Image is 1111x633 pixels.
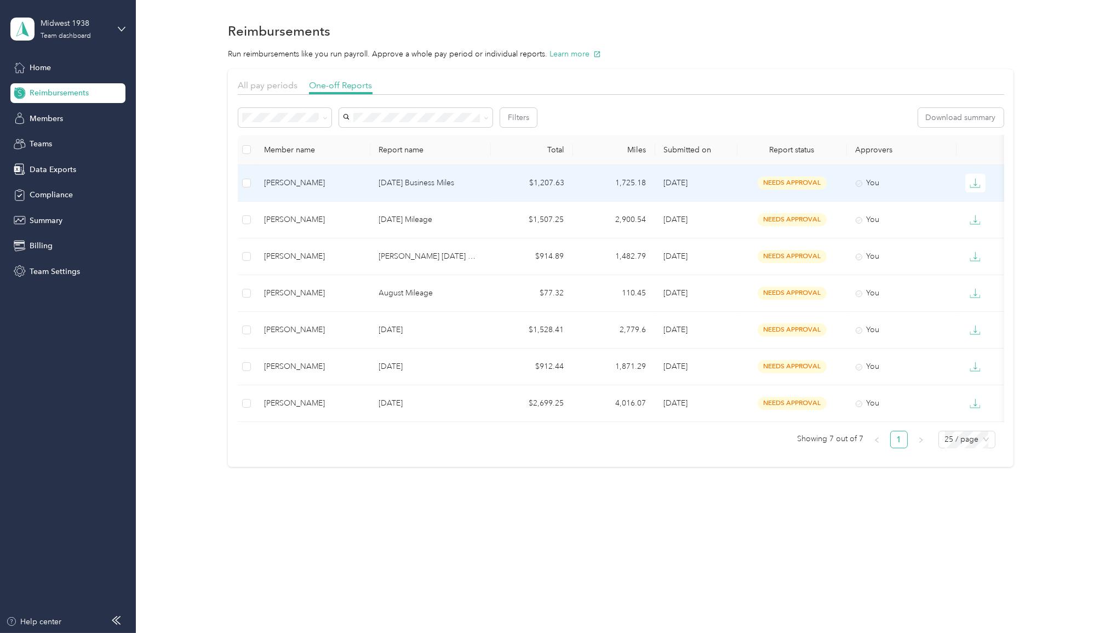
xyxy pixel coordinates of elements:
p: [PERSON_NAME] [DATE] Mileage [379,250,482,263]
span: Report status [746,145,838,155]
td: 2,900.54 [573,202,655,238]
span: Data Exports [30,164,76,175]
li: Previous Page [868,431,886,448]
p: August Mileage [379,287,482,299]
div: You [856,324,948,336]
th: Report name [370,135,491,165]
span: 25 / page [945,431,989,448]
td: 2,779.6 [573,312,655,349]
span: Summary [30,215,62,226]
th: Submitted on [655,135,737,165]
div: You [856,397,948,409]
div: [PERSON_NAME] [264,361,362,373]
div: [PERSON_NAME] [264,287,362,299]
th: Member name [255,135,370,165]
p: [DATE] Business Miles [379,177,482,189]
button: right [912,431,930,448]
li: 1 [890,431,908,448]
span: [DATE] [664,362,688,371]
td: 4,016.07 [573,385,655,422]
span: Showing 7 out of 7 [798,431,864,447]
span: needs approval [758,213,827,226]
div: [PERSON_NAME] [264,177,362,189]
button: left [868,431,886,448]
span: left [874,437,880,443]
div: [PERSON_NAME] [264,214,362,226]
span: One-off Reports [309,80,373,90]
li: Next Page [912,431,930,448]
span: needs approval [758,250,827,263]
span: [DATE] [664,325,688,334]
div: You [856,214,948,226]
iframe: Everlance-gr Chat Button Frame [1050,572,1111,633]
div: You [856,361,948,373]
button: Help center [6,616,62,628]
span: Billing [30,240,53,252]
p: Run reimbursements like you run payroll. Approve a whole pay period or individual reports. [228,48,1013,60]
div: Team dashboard [41,33,91,39]
span: Reimbursements [30,87,89,99]
span: All pay periods [238,80,297,90]
span: right [918,437,924,443]
button: Download summary [918,108,1004,127]
span: Team Settings [30,266,80,277]
button: Learn more [549,48,601,60]
span: [DATE] [664,178,688,187]
p: [DATE] [379,361,482,373]
div: [PERSON_NAME] [264,250,362,263]
td: $2,699.25 [491,385,573,422]
td: $1,528.41 [491,312,573,349]
span: needs approval [758,287,827,299]
div: You [856,177,948,189]
span: needs approval [758,360,827,373]
td: $914.89 [491,238,573,275]
span: [DATE] [664,252,688,261]
span: needs approval [758,323,827,336]
div: Midwest 1938 [41,18,109,29]
h1: Reimbursements [228,25,330,37]
td: $1,207.63 [491,165,573,202]
a: 1 [891,431,907,448]
button: Filters [500,108,537,127]
div: Total [500,145,564,155]
td: 110.45 [573,275,655,312]
td: 1,482.79 [573,238,655,275]
div: You [856,250,948,263]
th: Approvers [847,135,957,165]
td: 1,871.29 [573,349,655,385]
td: $912.44 [491,349,573,385]
td: 1,725.18 [573,165,655,202]
span: [DATE] [664,398,688,408]
p: [DATE] [379,324,482,336]
span: [DATE] [664,288,688,298]
div: Miles [582,145,646,155]
div: Member name [264,145,362,155]
p: [DATE] Mileage [379,214,482,226]
span: Home [30,62,51,73]
div: You [856,287,948,299]
span: needs approval [758,176,827,189]
p: [DATE] [379,397,482,409]
div: [PERSON_NAME] [264,397,362,409]
span: Members [30,113,63,124]
div: [PERSON_NAME] [264,324,362,336]
span: Teams [30,138,52,150]
span: needs approval [758,397,827,409]
span: Compliance [30,189,73,201]
td: $77.32 [491,275,573,312]
span: [DATE] [664,215,688,224]
td: $1,507.25 [491,202,573,238]
div: Page Size [938,431,995,448]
